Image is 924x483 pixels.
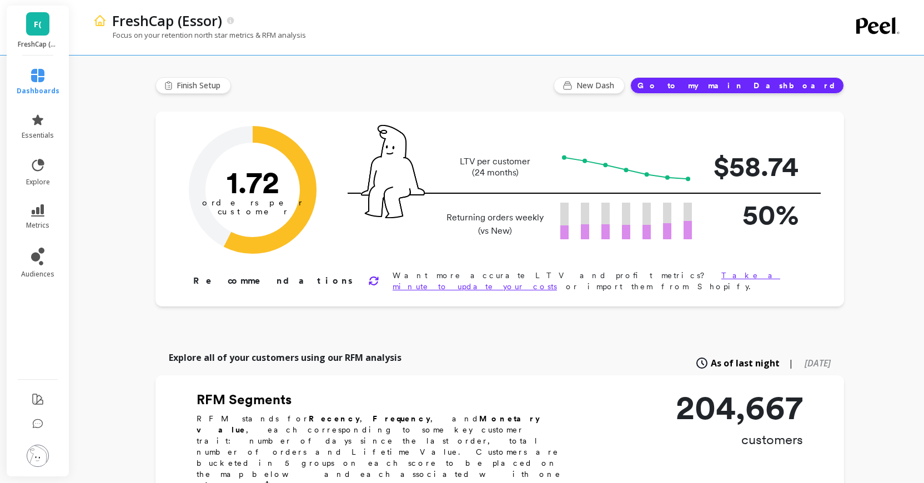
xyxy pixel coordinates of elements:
[34,18,42,31] span: F(
[554,77,625,94] button: New Dash
[711,356,780,370] span: As of last night
[93,14,107,27] img: header icon
[676,391,803,424] p: 204,667
[710,145,799,187] p: $58.74
[202,198,303,208] tspan: orders per
[576,80,617,91] span: New Dash
[676,431,803,449] p: customers
[169,351,401,364] p: Explore all of your customers using our RFM analysis
[17,87,59,95] span: dashboards
[393,270,808,292] p: Want more accurate LTV and profit metrics? or import them from Shopify.
[443,156,547,178] p: LTV per customer (24 months)
[193,274,355,288] p: Recommendations
[26,221,49,230] span: metrics
[22,131,54,140] span: essentials
[21,270,54,279] span: audiences
[27,445,49,467] img: profile picture
[630,77,844,94] button: Go to my main Dashboard
[443,211,547,238] p: Returning orders weekly (vs New)
[373,414,430,423] b: Frequency
[789,356,794,370] span: |
[197,391,574,409] h2: RFM Segments
[309,414,360,423] b: Recency
[227,164,279,200] text: 1.72
[805,357,831,369] span: [DATE]
[218,207,288,217] tspan: customer
[710,194,799,235] p: 50%
[155,77,231,94] button: Finish Setup
[177,80,224,91] span: Finish Setup
[18,40,58,49] p: FreshCap (Essor)
[93,30,306,40] p: Focus on your retention north star metrics & RFM analysis
[26,178,50,187] span: explore
[112,11,222,30] p: FreshCap (Essor)
[361,125,425,218] img: pal seatted on line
